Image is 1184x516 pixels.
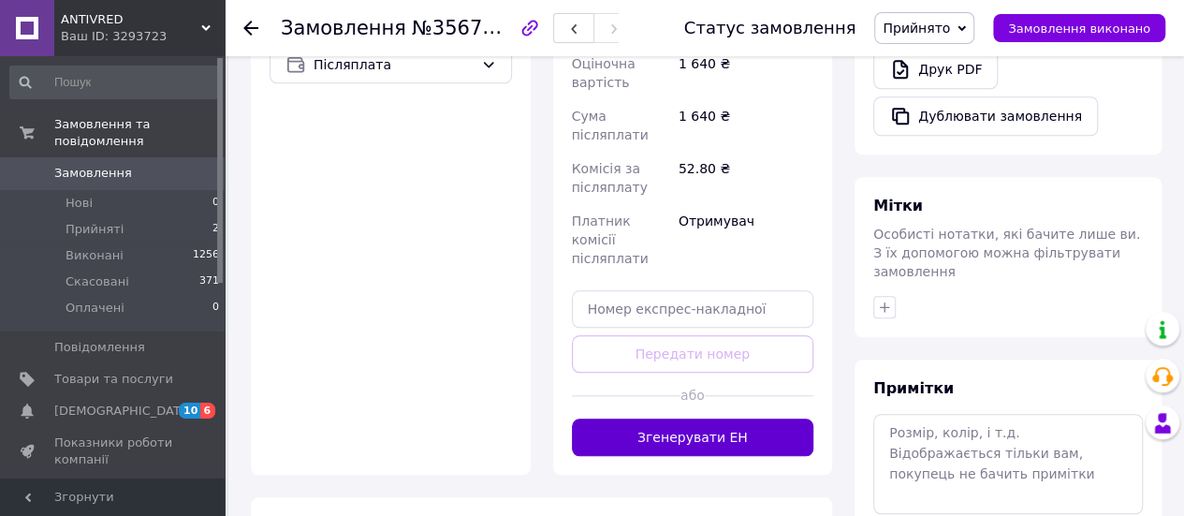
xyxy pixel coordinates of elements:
span: 6 [200,403,215,419]
span: Виконані [66,247,124,264]
span: Замовлення та повідомлення [54,116,225,150]
input: Номер експрес-накладної [572,290,814,328]
span: Мітки [873,197,923,214]
span: Показники роботи компанії [54,435,173,468]
div: Ваш ID: 3293723 [61,28,225,45]
span: 0 [212,300,219,317]
span: Післяплата [314,54,474,75]
span: 10 [179,403,200,419]
span: Оплачені [66,300,124,317]
button: Замовлення виконано [993,14,1165,42]
span: Особисті нотатки, які бачите лише ви. З їх допомогою можна фільтрувати замовлення [873,227,1140,279]
span: Сума післяплати [572,109,649,142]
span: 2 [212,221,219,238]
span: 371 [199,273,219,290]
span: або [680,386,705,405]
div: Статус замовлення [684,19,856,37]
input: Пошук [9,66,221,99]
button: Згенерувати ЕН [572,419,814,456]
span: Прийняті [66,221,124,238]
span: [DEMOGRAPHIC_DATA] [54,403,193,420]
span: Замовлення виконано [1008,22,1150,36]
span: Скасовані [66,273,129,290]
span: Примітки [873,379,954,397]
div: Отримувач [675,204,817,275]
div: 1 640 ₴ [675,99,817,152]
span: Товари та послуги [54,371,173,388]
span: ANTIVRED [61,11,201,28]
span: Нові [66,195,93,212]
span: Замовлення [54,165,132,182]
span: Комісія за післяплату [572,161,648,195]
span: Замовлення [281,17,406,39]
span: Прийнято [883,21,950,36]
span: 1256 [193,247,219,264]
span: 0 [212,195,219,212]
div: 52.80 ₴ [675,152,817,204]
span: Платник комісії післяплати [572,214,649,266]
span: Повідомлення [54,339,145,356]
button: Дублювати замовлення [873,96,1098,136]
span: №356702395 [412,16,545,39]
div: Повернутися назад [243,19,258,37]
